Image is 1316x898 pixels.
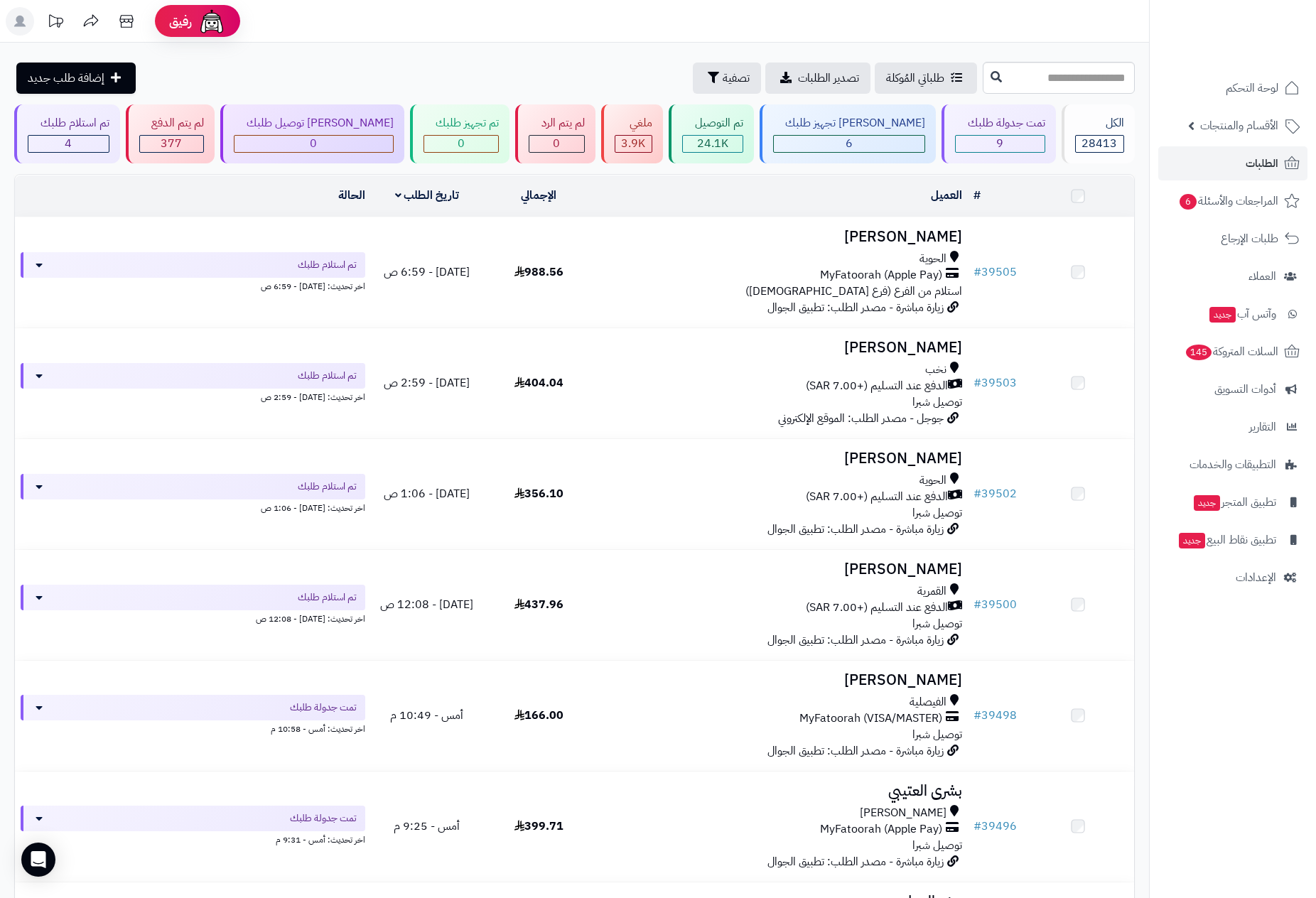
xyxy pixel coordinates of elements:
[514,818,563,835] span: 399.71
[600,229,961,245] h3: [PERSON_NAME]
[773,115,926,131] div: [PERSON_NAME] تجهيز طلبك
[512,104,598,163] a: لم يتم الرد 0
[1059,104,1138,163] a: الكل28413
[1214,379,1276,399] span: أدوات التسويق
[384,485,470,502] span: [DATE] - 1:06 ص
[38,7,73,39] a: تحديثات المنصة
[217,104,407,163] a: [PERSON_NAME] توصيل طلبك 0
[28,70,104,87] span: إضافة طلب جديد
[234,136,393,152] div: 0
[1158,259,1307,293] a: العملاء
[723,70,750,87] span: تصفية
[553,135,560,152] span: 0
[1190,455,1276,475] span: التطبيقات والخدمات
[806,378,948,394] span: الدفع عند التسليم (+7.00 SAR)
[973,264,1017,281] a: #39505
[939,104,1059,163] a: تمت جدولة طلبك 9
[380,596,473,613] span: [DATE] - 12:08 ص
[1179,533,1205,548] span: جديد
[798,70,859,87] span: تصدير الطلبات
[875,63,977,94] a: طلباتي المُوكلة
[424,136,499,152] div: 0
[973,187,981,204] a: #
[1082,135,1117,152] span: 28413
[774,136,925,152] div: 6
[806,489,948,505] span: الدفع عند التسليم (+7.00 SAR)
[912,615,962,632] span: توصيل شبرا
[1194,495,1220,511] span: جديد
[290,700,357,715] span: تمت جدولة طلبك
[21,389,365,404] div: اخر تحديث: [DATE] - 2:59 ص
[765,63,870,94] a: تصدير الطلبات
[973,596,981,613] span: #
[693,63,761,94] button: تصفية
[820,267,942,283] span: MyFatoorah (Apple Pay)
[917,583,946,600] span: القمرية
[1219,11,1302,40] img: logo-2.png
[1226,78,1278,98] span: لوحة التحكم
[973,374,981,391] span: #
[11,104,123,163] a: تم استلام طلبك 4
[973,485,981,502] span: #
[123,104,218,163] a: لم يتم الدفع 377
[384,264,470,281] span: [DATE] - 6:59 ص
[600,672,961,688] h3: [PERSON_NAME]
[1246,153,1278,173] span: الطلبات
[169,13,192,30] span: رفيق
[1179,193,1197,210] span: 6
[1178,191,1278,211] span: المراجعات والأسئلة
[1158,485,1307,519] a: تطبيق المتجرجديد
[21,499,365,514] div: اخر تحديث: [DATE] - 1:06 ص
[778,410,944,427] span: جوجل - مصدر الطلب: الموقع الإلكتروني
[16,63,136,94] a: إضافة طلب جديد
[529,115,585,131] div: لم يتم الرد
[745,283,962,300] span: استلام من الفرع (فرع [DEMOGRAPHIC_DATA])
[298,258,357,272] span: تم استلام طلبك
[996,135,1003,152] span: 9
[1221,229,1278,249] span: طلبات الإرجاع
[767,853,944,870] span: زيارة مباشرة - مصدر الطلب: تطبيق الجوال
[973,818,1017,835] a: #39496
[21,843,55,877] div: Open Intercom Messenger
[198,7,226,36] img: ai-face.png
[1158,335,1307,369] a: السلات المتروكة145
[21,610,365,625] div: اخر تحديث: [DATE] - 12:08 ص
[139,115,205,131] div: لم يتم الدفع
[1177,530,1276,550] span: تطبيق نقاط البيع
[1158,561,1307,595] a: الإعدادات
[1192,492,1276,512] span: تطبيق المتجر
[767,742,944,759] span: زيارة مباشرة - مصدر الطلب: تطبيق الجوال
[1248,266,1276,286] span: العملاء
[1158,184,1307,218] a: المراجعات والأسئلة6
[600,561,961,578] h3: [PERSON_NAME]
[1158,448,1307,482] a: التطبيقات والخدمات
[683,136,743,152] div: 24137
[1158,146,1307,180] a: الطلبات
[973,374,1017,391] a: #39503
[298,369,357,383] span: تم استلام طلبك
[310,135,317,152] span: 0
[912,394,962,411] span: توصيل شبرا
[919,251,946,267] span: الحوية
[298,590,357,605] span: تم استلام طلبك
[1249,417,1276,437] span: التقارير
[955,115,1045,131] div: تمت جدولة طلبك
[1158,372,1307,406] a: أدوات التسويق
[1208,304,1276,324] span: وآتس آب
[973,264,981,281] span: #
[514,264,563,281] span: 988.56
[390,707,463,724] span: أمس - 10:49 م
[806,600,948,616] span: الدفع عند التسليم (+7.00 SAR)
[598,104,667,163] a: ملغي 3.9K
[600,450,961,467] h3: [PERSON_NAME]
[514,707,563,724] span: 166.00
[28,115,109,131] div: تم استلام طلبك
[912,504,962,521] span: توصيل شبرا
[767,632,944,649] span: زيارة مباشرة - مصدر الطلب: تطبيق الجوال
[615,115,653,131] div: ملغي
[21,720,365,735] div: اخر تحديث: أمس - 10:58 م
[234,115,394,131] div: [PERSON_NAME] توصيل طلبك
[338,187,365,204] a: الحالة
[956,136,1045,152] div: 9
[767,521,944,538] span: زيارة مباشرة - مصدر الطلب: تطبيق الجوال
